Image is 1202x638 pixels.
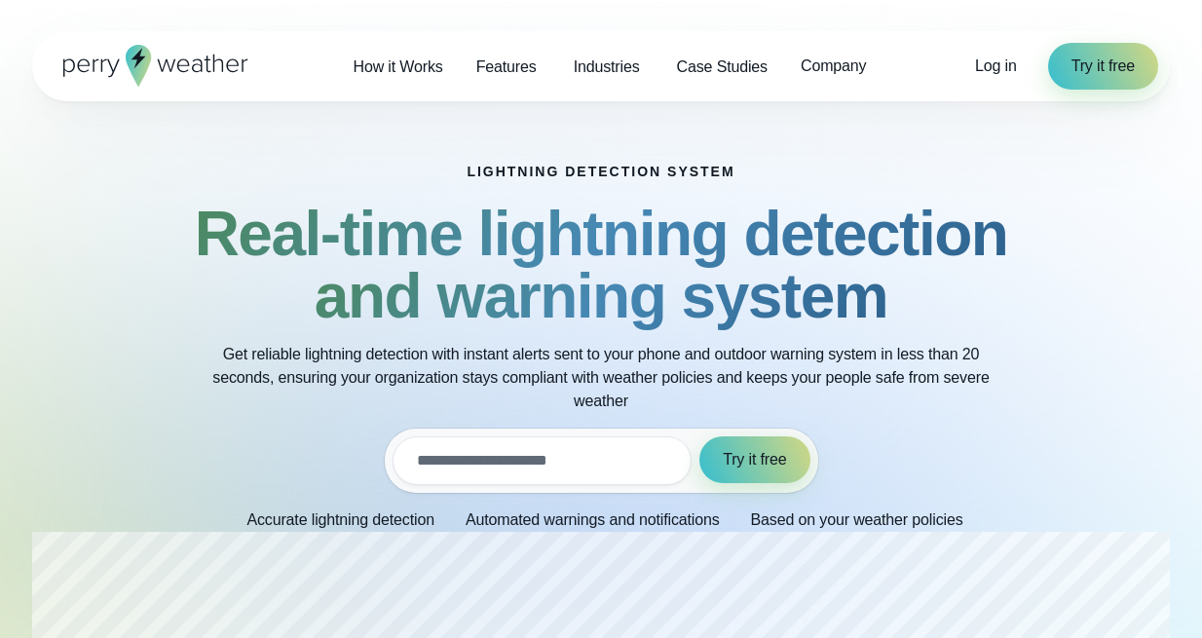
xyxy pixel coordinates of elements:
[1071,55,1135,78] span: Try it free
[246,508,433,532] p: Accurate lightning detection
[801,55,866,78] span: Company
[466,508,720,532] p: Automated warnings and notifications
[751,508,963,532] p: Based on your weather policies
[699,436,809,483] button: Try it free
[467,164,734,179] h1: Lightning detection system
[337,47,460,87] a: How it Works
[211,343,991,413] p: Get reliable lightning detection with instant alerts sent to your phone and outdoor warning syste...
[975,55,1017,78] a: Log in
[660,47,784,87] a: Case Studies
[574,56,640,79] span: Industries
[1048,43,1158,90] a: Try it free
[195,199,1008,331] strong: Real-time lightning detection and warning system
[354,56,443,79] span: How it Works
[723,448,786,471] span: Try it free
[975,57,1017,74] span: Log in
[476,56,537,79] span: Features
[677,56,768,79] span: Case Studies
